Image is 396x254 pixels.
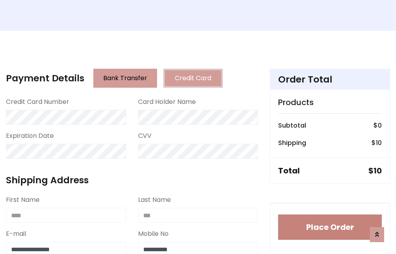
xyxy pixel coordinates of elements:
[138,229,169,239] label: Mobile No
[373,122,382,129] h6: $
[6,175,258,186] h4: Shipping Address
[376,138,382,147] span: 10
[368,166,382,175] h5: $
[278,74,382,85] h4: Order Total
[378,121,382,130] span: 0
[93,69,157,88] button: Bank Transfer
[138,131,152,141] label: CVV
[278,98,382,107] h5: Products
[6,97,69,107] label: Credit Card Number
[6,131,54,141] label: Expiration Date
[278,214,382,240] button: Place Order
[6,73,84,84] h4: Payment Details
[278,122,306,129] h6: Subtotal
[163,69,223,88] button: Credit Card
[138,97,196,107] label: Card Holder Name
[373,165,382,176] span: 10
[6,195,40,205] label: First Name
[138,195,171,205] label: Last Name
[278,139,306,147] h6: Shipping
[371,139,382,147] h6: $
[278,166,300,175] h5: Total
[6,229,26,239] label: E-mail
